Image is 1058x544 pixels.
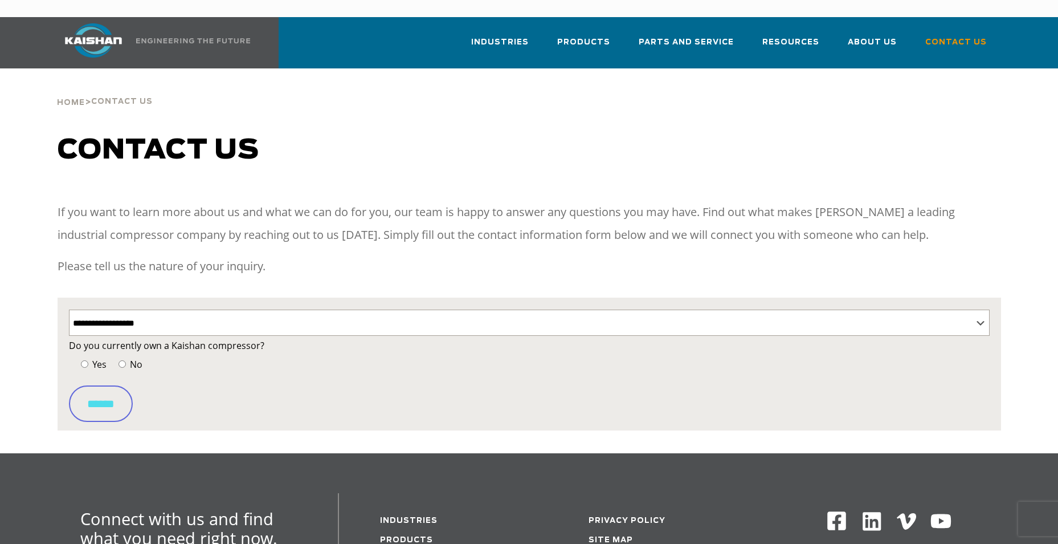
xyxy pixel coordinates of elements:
[639,36,734,49] span: Parts and Service
[589,537,633,544] a: Site Map
[58,137,259,164] span: Contact us
[57,99,85,107] span: Home
[897,513,916,530] img: Vimeo
[91,98,153,105] span: Contact Us
[380,517,438,525] a: Industries
[848,36,897,49] span: About Us
[57,97,85,107] a: Home
[848,27,897,66] a: About Us
[90,358,107,371] span: Yes
[471,36,529,49] span: Industries
[380,537,433,544] a: Products
[119,360,126,368] input: No
[557,36,610,49] span: Products
[51,17,252,68] a: Kaishan USA
[639,27,734,66] a: Parts and Service
[557,27,610,66] a: Products
[925,27,987,66] a: Contact Us
[589,517,665,525] a: Privacy Policy
[136,38,250,43] img: Engineering the future
[58,201,1001,246] p: If you want to learn more about us and what we can do for you, our team is happy to answer any qu...
[51,23,136,58] img: kaishan logo
[81,360,88,368] input: Yes
[826,510,847,531] img: Facebook
[69,338,990,354] label: Do you currently own a Kaishan compressor?
[58,255,1001,278] p: Please tell us the nature of your inquiry.
[471,27,529,66] a: Industries
[861,510,883,533] img: Linkedin
[69,338,990,422] form: Contact form
[925,36,987,49] span: Contact Us
[930,510,952,533] img: Youtube
[57,68,153,112] div: >
[128,358,142,371] span: No
[762,36,819,49] span: Resources
[762,27,819,66] a: Resources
